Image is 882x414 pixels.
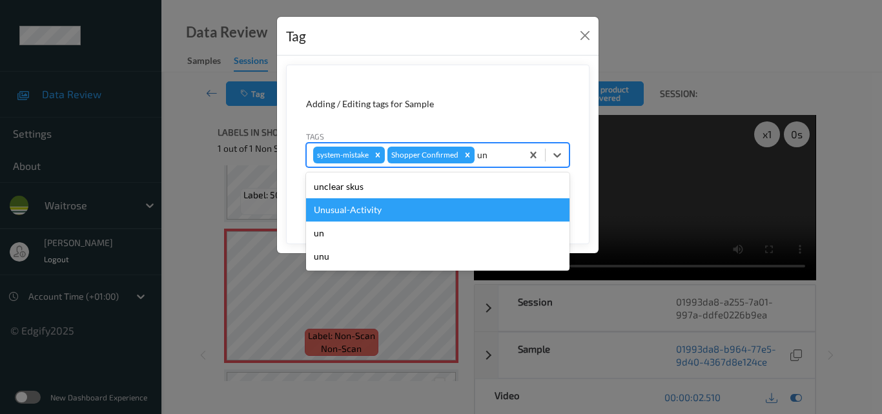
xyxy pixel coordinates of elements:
[286,26,306,47] div: Tag
[576,26,594,45] button: Close
[460,147,475,163] div: Remove Shopper Confirmed
[306,130,324,142] label: Tags
[306,245,569,268] div: unu
[387,147,460,163] div: Shopper Confirmed
[306,222,569,245] div: un
[306,198,569,222] div: Unusual-Activity
[313,147,371,163] div: system-mistake
[306,175,569,198] div: unclear skus
[371,147,385,163] div: Remove system-mistake
[306,98,569,110] div: Adding / Editing tags for Sample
